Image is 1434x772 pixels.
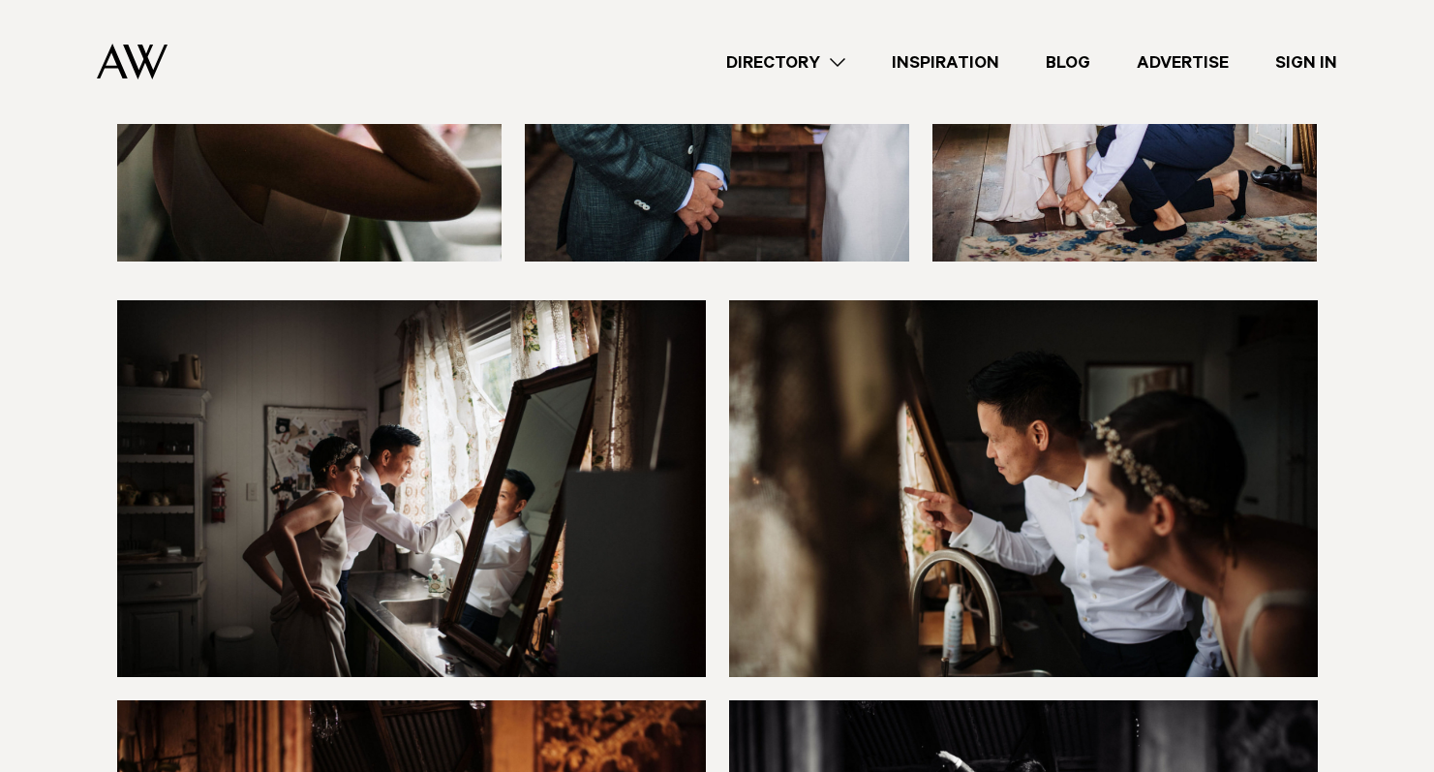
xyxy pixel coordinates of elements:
a: Blog [1022,49,1114,76]
a: Inspiration [869,49,1022,76]
img: Auckland Weddings Logo [97,44,168,79]
a: Advertise [1114,49,1252,76]
a: Sign In [1252,49,1360,76]
a: Directory [703,49,869,76]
